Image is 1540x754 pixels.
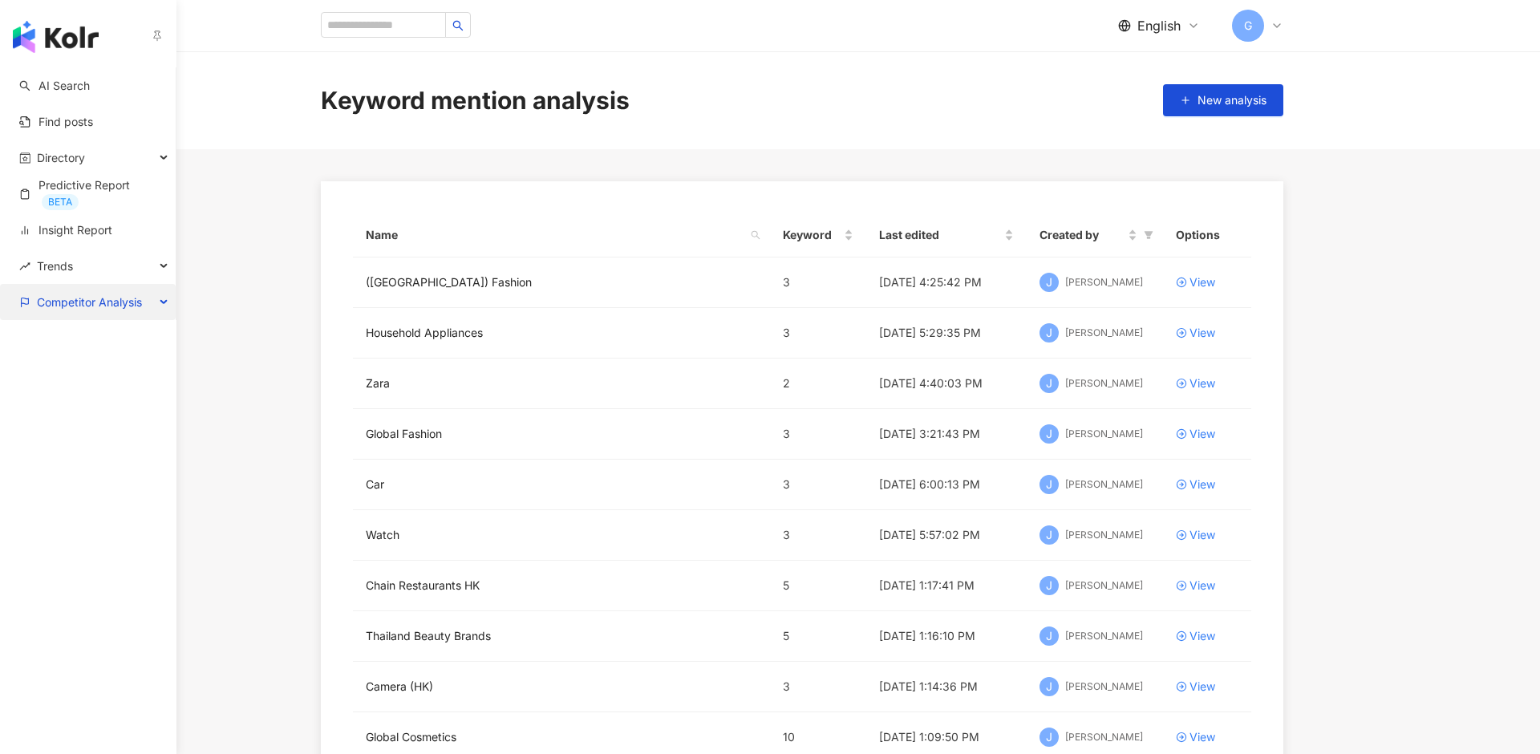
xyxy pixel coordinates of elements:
span: filter [1144,230,1153,240]
div: [PERSON_NAME] [1065,579,1143,593]
div: View [1189,324,1215,342]
span: rise [19,261,30,272]
span: J [1046,324,1052,342]
a: Global Fashion [366,425,442,443]
div: View [1189,577,1215,594]
span: Created by [1039,226,1125,244]
div: [PERSON_NAME] [1065,276,1143,290]
td: [DATE] 1:16:10 PM [866,611,1027,662]
div: [PERSON_NAME] [1065,377,1143,391]
a: ([GEOGRAPHIC_DATA]) Fashion [366,274,532,291]
div: View [1189,375,1215,392]
span: J [1046,526,1052,544]
td: 3 [770,409,866,460]
span: J [1046,627,1052,645]
td: [DATE] 4:25:42 PM [866,257,1027,308]
td: 5 [770,561,866,611]
a: Chain Restaurants HK [366,577,480,594]
span: Keyword [783,226,841,244]
a: Thailand Beauty Brands [366,627,491,645]
span: J [1046,577,1052,594]
th: Created by [1027,213,1163,257]
span: Trends [37,248,73,284]
a: View [1176,375,1238,392]
a: Predictive ReportBETA [19,177,163,210]
a: View [1176,526,1238,544]
a: Camera (HK) [366,678,433,695]
div: Keyword mention analysis [321,83,630,117]
span: search [751,230,760,240]
a: View [1176,728,1238,746]
div: View [1189,627,1215,645]
span: Name [366,226,744,244]
td: [DATE] 3:21:43 PM [866,409,1027,460]
span: J [1046,274,1052,291]
span: English [1137,17,1181,34]
a: Household Appliances [366,324,483,342]
span: New analysis [1198,94,1266,107]
div: View [1189,728,1215,746]
img: logo [13,21,99,53]
div: [PERSON_NAME] [1065,478,1143,492]
td: [DATE] 5:29:35 PM [866,308,1027,359]
a: View [1176,577,1238,594]
div: [PERSON_NAME] [1065,731,1143,744]
span: J [1046,375,1052,392]
div: [PERSON_NAME] [1065,630,1143,643]
td: [DATE] 5:57:02 PM [866,510,1027,561]
a: View [1176,425,1238,443]
a: View [1176,627,1238,645]
a: View [1176,678,1238,695]
span: filter [1141,223,1157,247]
span: Competitor Analysis [37,284,142,320]
a: Global Cosmetics [366,728,456,746]
a: View [1176,476,1238,493]
a: Car [366,476,384,493]
div: View [1189,526,1215,544]
td: [DATE] 1:17:41 PM [866,561,1027,611]
th: Keyword [770,213,866,257]
span: J [1046,728,1052,746]
td: [DATE] 1:14:36 PM [866,662,1027,712]
th: Options [1163,213,1251,257]
span: J [1046,678,1052,695]
div: View [1189,274,1215,291]
td: 3 [770,510,866,561]
td: [DATE] 6:00:13 PM [866,460,1027,510]
span: G [1244,17,1252,34]
td: 3 [770,662,866,712]
span: J [1046,425,1052,443]
div: [PERSON_NAME] [1065,326,1143,340]
div: [PERSON_NAME] [1065,529,1143,542]
a: Watch [366,526,399,544]
span: search [748,223,764,247]
a: Find posts [19,114,93,130]
span: J [1046,476,1052,493]
a: View [1176,324,1238,342]
div: View [1189,678,1215,695]
td: [DATE] 4:40:03 PM [866,359,1027,409]
td: 2 [770,359,866,409]
span: search [452,20,464,31]
a: Zara [366,375,390,392]
a: View [1176,274,1238,291]
td: 3 [770,308,866,359]
a: searchAI Search [19,78,90,94]
div: [PERSON_NAME] [1065,428,1143,441]
a: Insight Report [19,222,112,238]
div: [PERSON_NAME] [1065,680,1143,694]
span: Last edited [879,226,1001,244]
button: New analysis [1163,84,1283,116]
td: 5 [770,611,866,662]
div: View [1189,476,1215,493]
td: 3 [770,460,866,510]
td: 3 [770,257,866,308]
div: View [1189,425,1215,443]
span: Directory [37,140,85,176]
th: Last edited [866,213,1027,257]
